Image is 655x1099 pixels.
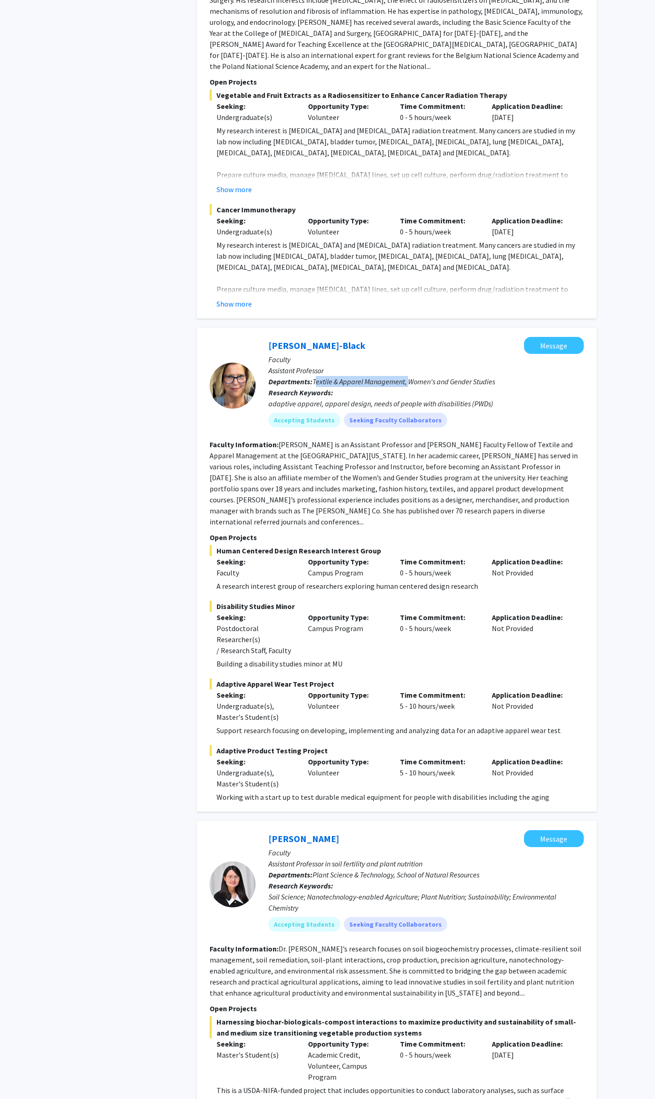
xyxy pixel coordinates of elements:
span: Harnessing biochar-biologicals-compost interactions to maximize productivity and sustainability o... [210,1016,584,1038]
p: Seeking: [216,215,295,226]
div: Not Provided [485,556,577,578]
button: Message Xiaoping Xin [524,830,584,847]
span: Adaptive Product Testing Project [210,745,584,756]
div: Soil Science; Nanotechnology-enabled Agriculture; Plant Nutrition; Sustainability; Environmental ... [268,891,584,913]
p: Faculty [268,354,584,365]
div: Not Provided [485,612,577,656]
div: 5 - 10 hours/week [393,756,485,789]
p: Application Deadline: [492,556,570,567]
div: 0 - 5 hours/week [393,101,485,123]
p: Opportunity Type: [308,101,386,112]
b: Departments: [268,870,313,879]
p: Time Commitment: [400,101,478,112]
p: Time Commitment: [400,556,478,567]
b: Research Keywords: [268,881,333,890]
p: Time Commitment: [400,215,478,226]
div: [DATE] [485,1038,577,1082]
div: Undergraduate(s) [216,112,295,123]
div: Not Provided [485,756,577,789]
div: adaptive apparel, apparel design, needs of people with disabilities (PWDs) [268,398,584,409]
b: Faculty Information: [210,440,279,449]
button: Show more [216,184,252,195]
p: Application Deadline: [492,756,570,767]
fg-read-more: Dr. [PERSON_NAME]’s research focuses on soil biogeochemistry processes, climate-resilient soil ma... [210,944,581,997]
p: Opportunity Type: [308,689,386,700]
span: Prepare culture media, manage [MEDICAL_DATA] lines, set up cell culture, perform drug/radiation t... [216,170,573,201]
b: Departments: [268,377,313,386]
button: Show more [216,298,252,309]
mat-chip: Seeking Faculty Collaborators [344,917,447,932]
p: Seeking: [216,689,295,700]
span: Textile & Apparel Management, Women's and Gender Studies [313,377,495,386]
span: My research interest is [MEDICAL_DATA] and [MEDICAL_DATA] radiation treatment. Many cancers are s... [216,126,575,157]
p: Time Commitment: [400,756,478,767]
p: Building a disability studies minor at MU [216,658,584,669]
div: 0 - 5 hours/week [393,215,485,237]
p: Application Deadline: [492,1038,570,1049]
p: Application Deadline: [492,101,570,112]
p: Working with a start up to test durable medical equipment for people with disabilities including ... [216,792,584,803]
div: Faculty [216,567,295,578]
div: Volunteer [301,215,393,237]
div: Postdoctoral Researcher(s) / Research Staff, Faculty [216,623,295,656]
p: A research interest group of researchers exploring human centered design research [216,581,584,592]
mat-chip: Seeking Faculty Collaborators [344,413,447,427]
b: Faculty Information: [210,944,279,953]
p: Assistant Professor in soil fertility and plant nutrition [268,858,584,869]
b: Research Keywords: [268,388,333,397]
p: Opportunity Type: [308,556,386,567]
div: Master's Student(s) [216,1049,295,1060]
p: Time Commitment: [400,1038,478,1049]
div: [DATE] [485,101,577,123]
p: Open Projects [210,1003,584,1014]
span: Cancer Immunotherapy [210,204,584,215]
button: Message Kerri McBee-Black [524,337,584,354]
span: Vegetable and Fruit Extracts as a Radiosensitizer to Enhance Cancer Radiation Therapy [210,90,584,101]
p: Application Deadline: [492,215,570,226]
div: [DATE] [485,215,577,237]
div: Volunteer [301,756,393,789]
p: Application Deadline: [492,612,570,623]
iframe: Chat [7,1058,39,1092]
p: Support research focusing on developing, implementing and analyzing data for an adaptive apparel ... [216,725,584,736]
div: Not Provided [485,689,577,723]
div: Academic Credit, Volunteer, Campus Program [301,1038,393,1082]
p: Opportunity Type: [308,756,386,767]
p: Seeking: [216,612,295,623]
div: Undergraduate(s), Master's Student(s) [216,700,295,723]
span: Prepare culture media, manage [MEDICAL_DATA] lines, set up cell culture, perform drug/radiation t... [216,285,573,316]
p: Open Projects [210,532,584,543]
p: Seeking: [216,101,295,112]
div: Undergraduate(s) [216,226,295,237]
p: Faculty [268,847,584,858]
div: Volunteer [301,101,393,123]
span: Plant Science & Technology, School of Natural Resources [313,870,479,879]
div: 0 - 5 hours/week [393,1038,485,1082]
p: Time Commitment: [400,612,478,623]
p: Seeking: [216,556,295,567]
p: Time Commitment: [400,689,478,700]
fg-read-more: [PERSON_NAME] is an Assistant Professor and [PERSON_NAME] Faculty Fellow of Textile and Apparel M... [210,440,578,526]
div: Volunteer [301,689,393,723]
mat-chip: Accepting Students [268,917,340,932]
p: Application Deadline: [492,689,570,700]
a: [PERSON_NAME] [268,833,339,844]
span: My research interest is [MEDICAL_DATA] and [MEDICAL_DATA] radiation treatment. Many cancers are s... [216,240,575,272]
p: Open Projects [210,76,584,87]
mat-chip: Accepting Students [268,413,340,427]
p: Seeking: [216,1038,295,1049]
div: 5 - 10 hours/week [393,689,485,723]
span: Adaptive Apparel Wear Test Project [210,678,584,689]
div: Campus Program [301,612,393,656]
p: Opportunity Type: [308,1038,386,1049]
div: Campus Program [301,556,393,578]
span: Human Centered Design Research Interest Group [210,545,584,556]
p: Seeking: [216,756,295,767]
a: [PERSON_NAME]-Black [268,340,365,351]
div: 0 - 5 hours/week [393,556,485,578]
div: 0 - 5 hours/week [393,612,485,656]
p: Opportunity Type: [308,215,386,226]
div: Undergraduate(s), Master's Student(s) [216,767,295,789]
p: Assistant Professor [268,365,584,376]
span: Disability Studies Minor [210,601,584,612]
